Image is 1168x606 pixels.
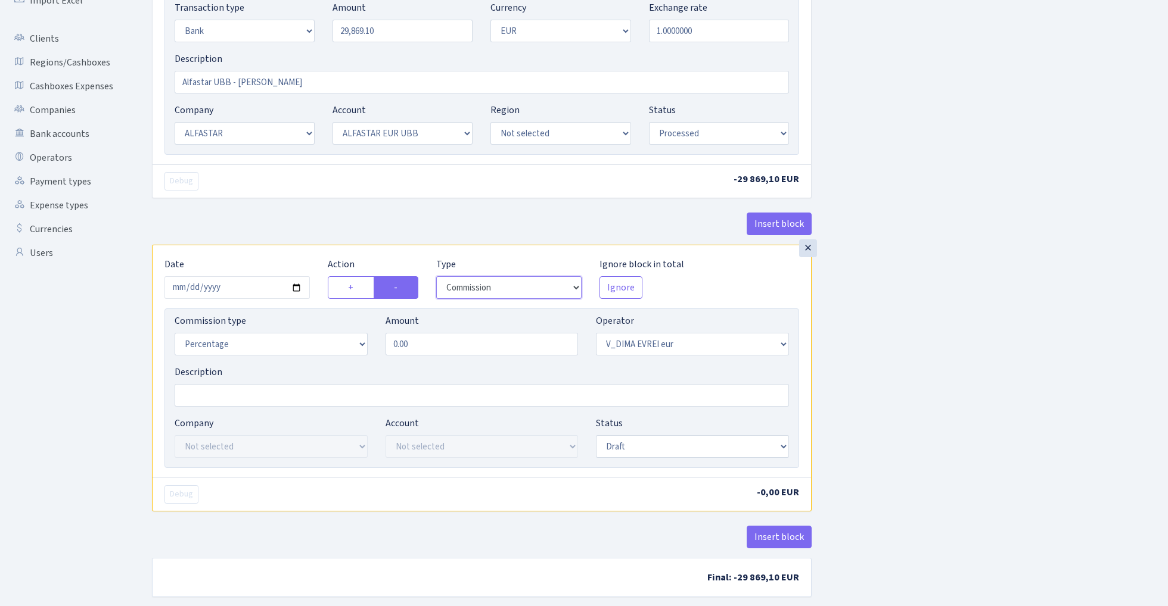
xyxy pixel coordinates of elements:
label: + [328,276,374,299]
span: Final: -29 869,10 EUR [707,571,799,584]
label: Transaction type [175,1,244,15]
a: Expense types [6,193,125,217]
a: Clients [6,27,125,51]
label: Commission type [175,314,246,328]
label: - [374,276,418,299]
label: Description [175,365,222,379]
div: × [799,239,817,257]
button: Insert block [747,526,812,548]
label: Status [649,103,676,117]
label: Exchange rate [649,1,707,15]
label: Company [175,416,213,430]
button: Debug [164,485,198,504]
a: Payment types [6,170,125,193]
label: Company [175,103,213,117]
label: Action [328,257,355,271]
label: Status [596,416,623,430]
a: Operators [6,146,125,170]
label: Date [164,257,184,271]
a: Users [6,241,125,265]
a: Bank accounts [6,122,125,146]
label: Region [490,103,520,117]
label: Description [175,52,222,66]
button: Ignore [599,276,642,299]
label: Amount [333,1,366,15]
button: Debug [164,172,198,190]
label: Type [436,257,456,271]
label: Account [386,416,419,430]
label: Operator [596,314,634,328]
label: Account [333,103,366,117]
label: Ignore block in total [599,257,684,271]
label: Amount [386,314,419,328]
span: -0,00 EUR [757,486,799,499]
a: Currencies [6,217,125,241]
a: Regions/Cashboxes [6,51,125,74]
a: Cashboxes Expenses [6,74,125,98]
label: Currency [490,1,526,15]
span: -29 869,10 EUR [734,173,799,186]
a: Companies [6,98,125,122]
button: Insert block [747,213,812,235]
